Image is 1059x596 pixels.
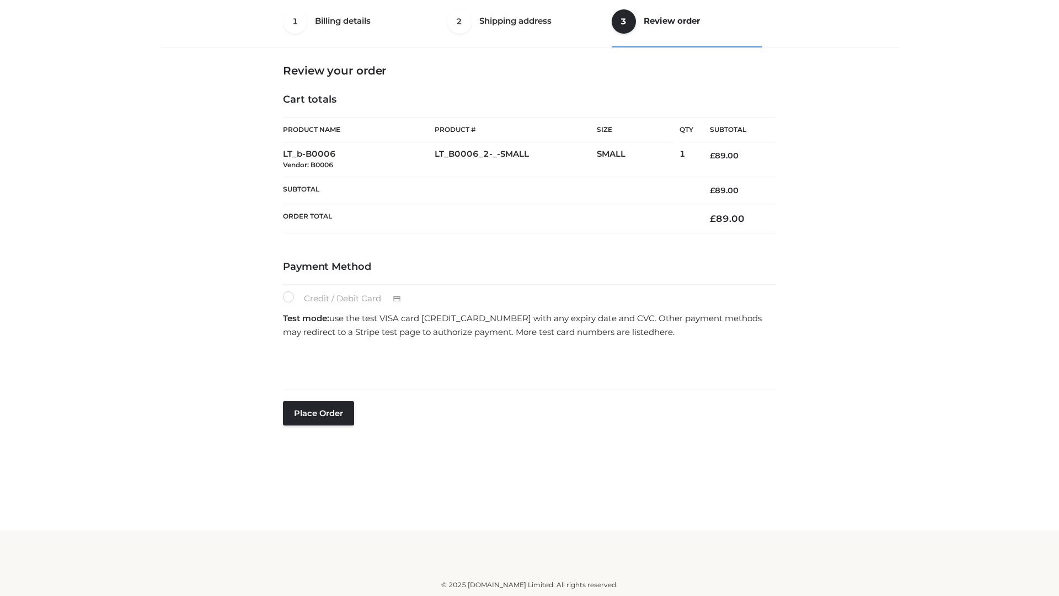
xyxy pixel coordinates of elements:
strong: Test mode: [283,313,329,323]
bdi: 89.00 [710,151,739,161]
th: Product # [435,117,597,142]
td: LT_B0006_2-_-SMALL [435,142,597,177]
div: © 2025 [DOMAIN_NAME] Limited. All rights reserved. [164,579,895,590]
td: 1 [680,142,693,177]
img: Credit / Debit Card [387,292,407,306]
td: LT_b-B0006 [283,142,435,177]
small: Vendor: B0006 [283,161,333,169]
p: use the test VISA card [CREDIT_CARD_NUMBER] with any expiry date and CVC. Other payment methods m... [283,311,776,339]
h4: Payment Method [283,261,776,273]
th: Product Name [283,117,435,142]
th: Qty [680,117,693,142]
bdi: 89.00 [710,185,739,195]
span: £ [710,151,715,161]
button: Place order [283,401,354,425]
span: £ [710,185,715,195]
span: £ [710,213,716,224]
iframe: Secure payment input frame [281,343,774,383]
label: Credit / Debit Card [283,291,413,306]
h4: Cart totals [283,94,776,106]
td: SMALL [597,142,680,177]
h3: Review your order [283,64,776,77]
th: Subtotal [283,177,693,204]
a: here [654,327,673,337]
th: Subtotal [693,118,776,142]
bdi: 89.00 [710,213,745,224]
th: Order Total [283,204,693,233]
th: Size [597,118,674,142]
